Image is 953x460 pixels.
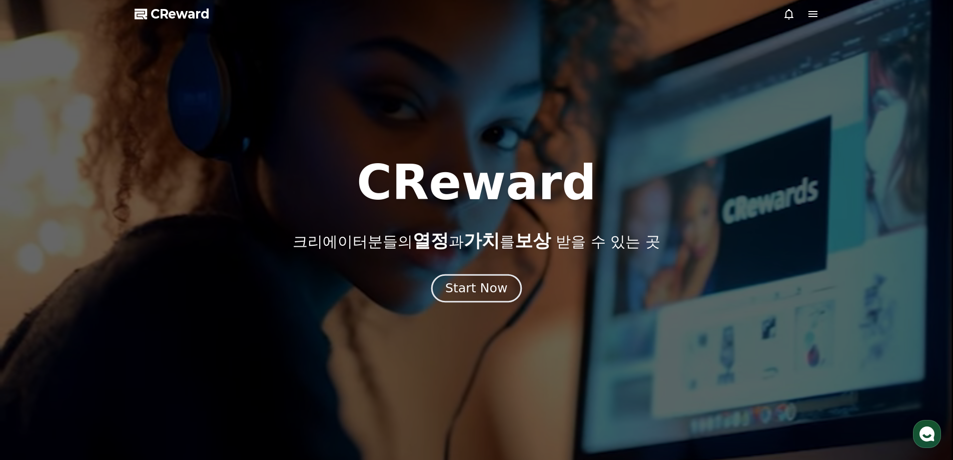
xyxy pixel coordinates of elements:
[32,332,38,340] span: 홈
[3,317,66,342] a: 홈
[445,280,507,297] div: Start Now
[431,274,522,302] button: Start Now
[515,230,551,251] span: 보상
[66,317,129,342] a: 대화
[357,159,596,207] h1: CReward
[129,317,192,342] a: 설정
[92,333,104,341] span: 대화
[413,230,449,251] span: 열정
[135,6,210,22] a: CReward
[155,332,167,340] span: 설정
[293,231,660,251] p: 크리에이터분들의 과 를 받을 수 있는 곳
[464,230,500,251] span: 가치
[433,285,520,294] a: Start Now
[151,6,210,22] span: CReward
